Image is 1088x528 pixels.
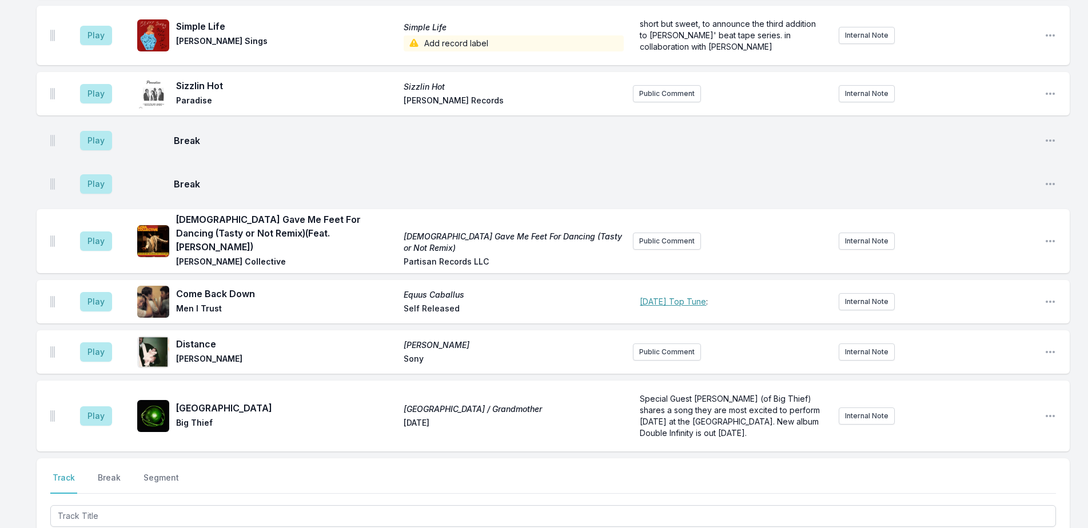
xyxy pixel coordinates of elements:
span: [GEOGRAPHIC_DATA] [176,401,397,415]
button: Open playlist item options [1045,178,1056,190]
span: [PERSON_NAME] [404,339,624,351]
img: Dawn [137,336,169,368]
img: Sizzlin Hot [137,78,169,110]
button: Track [50,472,77,494]
span: Big Thief [176,417,397,431]
button: Internal Note [839,27,895,44]
button: Play [80,174,112,194]
span: [PERSON_NAME] [176,353,397,367]
button: Open playlist item options [1045,135,1056,146]
button: Open playlist item options [1045,346,1056,358]
button: Public Comment [633,233,701,250]
span: [DATE] [404,417,624,431]
img: Los Angeles / Grandmother [137,400,169,432]
a: [DATE] Top Tune [640,297,706,306]
span: Partisan Records LLC [404,256,624,270]
button: Play [80,26,112,45]
button: Play [80,231,112,251]
img: Drag Handle [50,346,55,358]
span: [PERSON_NAME] Sings [176,35,397,51]
button: Segment [141,472,181,494]
button: Public Comment [633,85,701,102]
button: Open playlist item options [1045,410,1056,422]
span: Come Back Down [176,287,397,301]
button: Open playlist item options [1045,88,1056,99]
button: Play [80,406,112,426]
span: Sony [404,353,624,367]
img: Drag Handle [50,235,55,247]
span: Self Released [404,303,624,317]
button: Play [80,131,112,150]
span: short but sweet, to announce the third addition to [PERSON_NAME]' beat tape series. in collaborat... [640,19,818,51]
button: Play [80,342,112,362]
img: Drag Handle [50,296,55,307]
button: Break [95,472,123,494]
button: Internal Note [839,233,895,250]
span: Equus Caballus [404,289,624,301]
img: Equus Caballus [137,286,169,318]
span: Simple Life [404,22,624,33]
img: God Gave Me Feet For Dancing (Tasty or Not Remix) [137,225,169,257]
span: [DEMOGRAPHIC_DATA] Gave Me Feet For Dancing (Tasty or Not Remix) (Feat. [PERSON_NAME]) [176,213,397,254]
span: Break [174,177,1035,191]
img: Simple Life [137,19,169,51]
span: Sizzlin Hot [404,81,624,93]
img: Drag Handle [50,178,55,190]
button: Internal Note [839,407,895,425]
span: [GEOGRAPHIC_DATA] / Grandmother [404,403,624,415]
span: [PERSON_NAME] Collective [176,256,397,270]
button: Open playlist item options [1045,30,1056,41]
button: Internal Note [839,85,895,102]
button: Internal Note [839,343,895,361]
span: Add record label [404,35,624,51]
span: [DEMOGRAPHIC_DATA] Gave Me Feet For Dancing (Tasty or Not Remix) [404,231,624,254]
span: Men I Trust [176,303,397,317]
span: Paradise [176,95,397,109]
span: Simple Life [176,19,397,33]
img: Drag Handle [50,88,55,99]
input: Track Title [50,505,1056,527]
img: Drag Handle [50,135,55,146]
span: Break [174,134,1035,147]
button: Internal Note [839,293,895,310]
button: Public Comment [633,343,701,361]
button: Open playlist item options [1045,296,1056,307]
button: Play [80,84,112,103]
span: Sizzlin Hot [176,79,397,93]
span: Special Guest [PERSON_NAME] (of Big Thief) shares a song they are most excited to perform [DATE] ... [640,394,822,438]
img: Drag Handle [50,30,55,41]
button: Open playlist item options [1045,235,1056,247]
button: Play [80,292,112,311]
img: Drag Handle [50,410,55,422]
span: [PERSON_NAME] Records [404,95,624,109]
span: Distance [176,337,397,351]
